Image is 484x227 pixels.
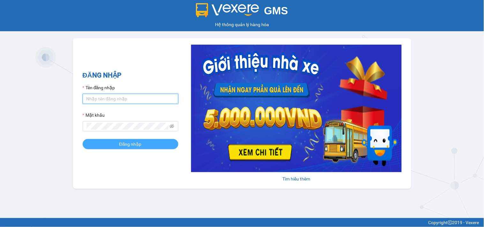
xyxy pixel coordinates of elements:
[2,21,482,28] div: Hệ thống quản lý hàng hóa
[191,175,402,182] div: Tìm hiểu thêm
[86,123,169,130] input: Mật khẩu
[448,220,452,225] span: copyright
[264,5,288,17] span: GMS
[170,124,174,128] span: eye-invisible
[83,139,178,149] button: Đăng nhập
[83,94,178,104] input: Tên đăng nhập
[119,141,142,148] span: Đăng nhập
[196,3,259,17] img: logo 2
[5,219,479,226] div: Copyright 2019 - Vexere
[83,112,105,119] label: Mật khẩu
[83,84,115,91] label: Tên đăng nhập
[83,70,178,81] h2: ĐĂNG NHẬP
[196,10,288,15] a: GMS
[191,45,402,172] img: banner-0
